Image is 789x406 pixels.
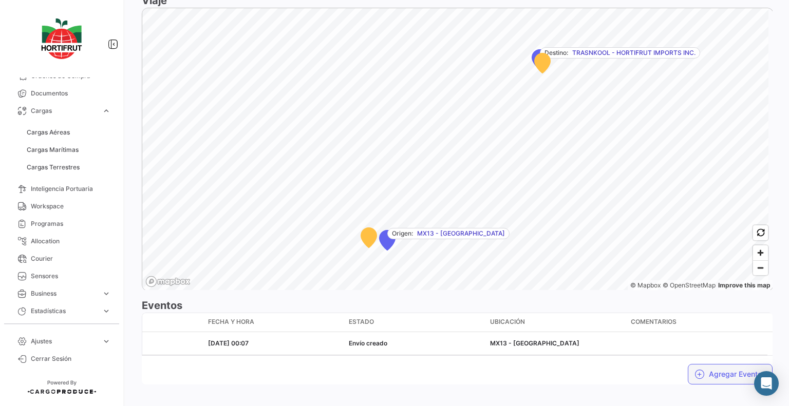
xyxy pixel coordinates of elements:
[8,215,115,233] a: Programas
[630,281,661,289] a: Mapbox
[23,142,115,158] a: Cargas Marítimas
[8,180,115,198] a: Inteligencia Portuaria
[532,49,548,70] div: Map marker
[753,260,768,275] button: Zoom out
[361,227,377,248] div: Map marker
[102,106,111,115] span: expand_more
[102,337,111,346] span: expand_more
[31,337,98,346] span: Ajustes
[572,48,696,57] span: TRASNKOOL - HORTIFRUT IMPORTS INC.
[8,85,115,102] a: Documentos
[31,272,111,281] span: Sensores
[627,313,767,332] datatable-header-cell: Comentarios
[31,306,98,316] span: Estadísticas
[23,125,115,140] a: Cargas Aéreas
[8,267,115,285] a: Sensores
[204,313,345,332] datatable-header-cell: Fecha y Hora
[208,339,249,347] span: [DATE] 00:07
[544,48,568,57] span: Destino:
[145,276,191,287] a: Mapbox logo
[8,198,115,215] a: Workspace
[8,233,115,250] a: Allocation
[349,317,374,326] span: Estado
[31,289,98,298] span: Business
[31,237,111,246] span: Allocation
[753,245,768,260] button: Zoom in
[631,317,677,326] span: Comentarios
[31,219,111,228] span: Programas
[142,298,773,313] h3: Eventos
[208,317,254,326] span: Fecha y Hora
[8,250,115,267] a: Courier
[392,229,413,238] span: Origen:
[753,261,768,275] span: Zoom out
[31,254,111,263] span: Courier
[31,202,111,211] span: Workspace
[102,306,111,316] span: expand_more
[349,339,481,348] div: Envío creado
[102,289,111,298] span: expand_more
[27,163,80,172] span: Cargas Terrestres
[663,281,716,289] a: OpenStreetMap
[534,53,551,73] div: Map marker
[31,184,111,194] span: Inteligencia Portuaria
[142,8,768,292] canvas: Map
[754,371,779,396] div: Abrir Intercom Messenger
[27,128,70,137] span: Cargas Aéreas
[31,354,111,363] span: Cerrar Sesión
[345,313,485,332] datatable-header-cell: Estado
[417,229,505,238] span: MX13 - [GEOGRAPHIC_DATA]
[31,89,111,98] span: Documentos
[27,145,79,154] span: Cargas Marítimas
[486,313,627,332] datatable-header-cell: Ubicación
[718,281,771,289] a: Map feedback
[379,230,396,250] div: Map marker
[490,339,623,348] div: MX13 - [GEOGRAPHIC_DATA]
[23,160,115,175] a: Cargas Terrestres
[36,12,87,65] img: logo-hortifrut.svg
[490,317,525,326] span: Ubicación
[688,364,773,384] button: Agregar Eventos
[31,106,98,115] span: Cargas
